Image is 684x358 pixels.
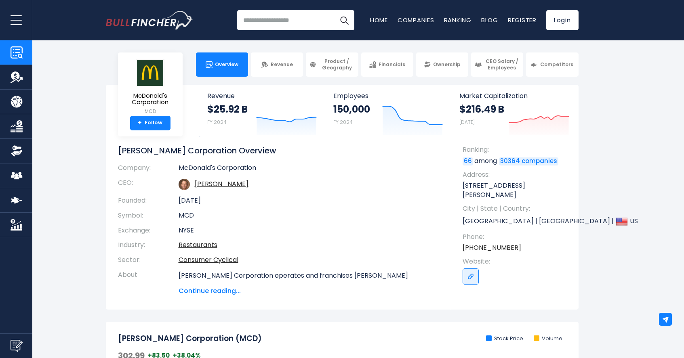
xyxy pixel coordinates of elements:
[459,103,504,115] strong: $216.49 B
[179,255,238,264] a: Consumer Cyclical
[199,85,325,137] a: Revenue $25.92 B FY 2024
[463,157,570,165] p: among
[118,193,179,208] th: Founded:
[451,85,577,137] a: Market Capitalization $216.49 B [DATE]
[106,11,193,29] img: Bullfincher logo
[179,164,439,176] td: McDonald's Corporation
[325,85,451,137] a: Employees 150,000 FY 2024
[546,10,579,30] a: Login
[215,61,238,68] span: Overview
[118,334,262,344] h2: [PERSON_NAME] Corporation (MCD)
[118,223,179,238] th: Exchange:
[540,61,573,68] span: Competitors
[463,157,473,165] a: 66
[463,268,479,285] a: Go to link
[251,52,303,77] a: Revenue
[124,108,176,115] small: MCD
[463,170,570,179] span: Address:
[534,335,562,342] li: Volume
[471,52,523,77] a: CEO Salary / Employees
[207,119,227,126] small: FY 2024
[118,176,179,193] th: CEO:
[499,157,558,165] a: 30364 companies
[195,179,248,188] a: ceo
[463,181,570,199] p: [STREET_ADDRESS][PERSON_NAME]
[334,10,354,30] button: Search
[179,240,217,249] a: Restaurants
[179,223,439,238] td: NYSE
[463,204,570,213] span: City | State | Country:
[11,145,23,157] img: Ownership
[118,268,179,296] th: About
[463,232,570,241] span: Phone:
[486,335,523,342] li: Stock Price
[433,61,461,68] span: Ownership
[118,253,179,268] th: Sector:
[463,257,570,266] span: Website:
[130,116,170,130] a: +Follow
[124,59,177,116] a: McDonald's Corporation MCD
[484,58,520,71] span: CEO Salary / Employees
[444,16,471,24] a: Ranking
[459,92,569,100] span: Market Capitalization
[333,103,370,115] strong: 150,000
[379,61,405,68] span: Financials
[508,16,537,24] a: Register
[333,119,353,126] small: FY 2024
[398,16,434,24] a: Companies
[179,179,190,190] img: chris-kempczinski.jpg
[463,243,521,252] a: [PHONE_NUMBER]
[333,92,443,100] span: Employees
[271,61,293,68] span: Revenue
[106,11,193,29] a: Go to homepage
[361,52,413,77] a: Financials
[463,216,570,228] p: [GEOGRAPHIC_DATA] | [GEOGRAPHIC_DATA] | US
[526,52,578,77] a: Competitors
[124,92,176,106] span: McDonald's Corporation
[118,238,179,253] th: Industry:
[370,16,388,24] a: Home
[463,145,570,154] span: Ranking:
[416,52,468,77] a: Ownership
[118,145,439,156] h1: [PERSON_NAME] Corporation Overview
[118,208,179,223] th: Symbol:
[196,52,248,77] a: Overview
[319,58,354,71] span: Product / Geography
[207,92,317,100] span: Revenue
[179,208,439,223] td: MCD
[179,193,439,208] td: [DATE]
[179,271,439,358] p: [PERSON_NAME] Corporation operates and franchises [PERSON_NAME] restaurants in [GEOGRAPHIC_DATA] ...
[459,119,475,126] small: [DATE]
[118,164,179,176] th: Company:
[138,119,142,127] strong: +
[481,16,498,24] a: Blog
[207,103,248,115] strong: $25.92 B
[306,52,358,77] a: Product / Geography
[179,286,439,296] span: Continue reading...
